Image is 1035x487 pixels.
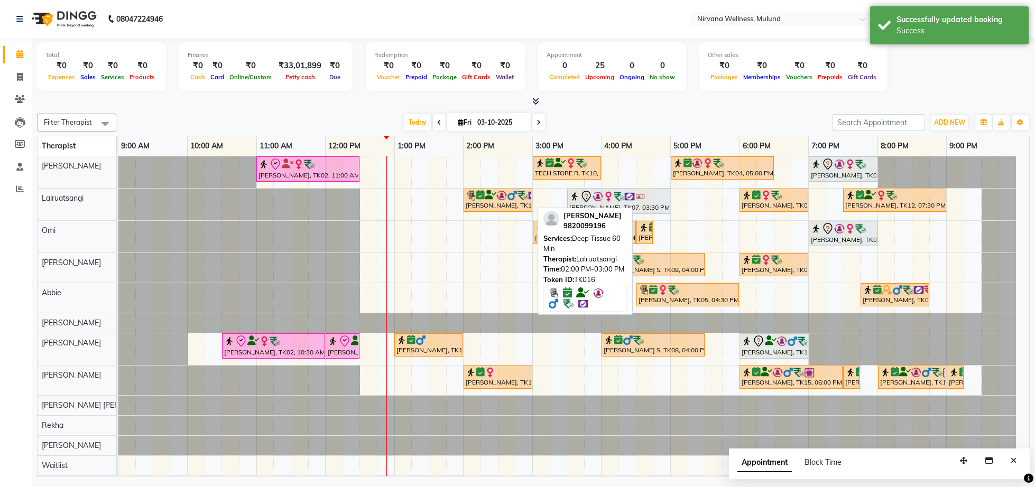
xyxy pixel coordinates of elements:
[257,138,295,154] a: 11:00 AM
[563,211,622,220] span: [PERSON_NAME]
[223,335,324,357] div: [PERSON_NAME], TK02, 10:30 AM-12:00 PM, Deep Tissue 90 Min
[42,161,101,171] span: [PERSON_NAME]
[897,25,1021,36] div: Success
[671,138,704,154] a: 5:00 PM
[493,73,516,81] span: Wallet
[543,275,574,284] span: Token ID:
[637,222,652,242] div: [PERSON_NAME], TK01, 04:30 PM-04:45 PM, Steam
[42,141,76,151] span: Therapist
[947,138,980,154] a: 9:00 PM
[563,221,622,231] div: 9820099196
[404,114,431,130] span: Today
[327,335,358,357] div: [PERSON_NAME], TK02, 12:00 PM-12:30 PM, Foot Reflexology 30 Min
[208,60,227,72] div: ₹0
[78,60,98,72] div: ₹0
[118,138,152,154] a: 9:00 AM
[602,138,635,154] a: 4:00 PM
[227,73,274,81] span: Online/Custom
[878,138,911,154] a: 8:00 PM
[374,51,516,60] div: Redemption
[465,190,531,210] div: [PERSON_NAME], TK16, 02:00 PM-03:00 PM, Deep Tissue 60 Min
[815,60,845,72] div: ₹0
[455,118,474,126] span: Fri
[741,335,807,357] div: [PERSON_NAME], TK17, 06:00 PM-07:00 PM, Swedish Wintergreen Oil 60 Min
[603,255,704,275] div: [PERSON_NAME] S, TK08, 04:00 PM-05:30 PM, Swedish 90 Min
[42,226,56,235] span: Omi
[42,258,101,267] span: [PERSON_NAME]
[809,138,842,154] a: 7:00 PM
[464,138,497,154] a: 2:00 PM
[45,51,158,60] div: Total
[403,60,430,72] div: ₹0
[568,190,669,212] div: [PERSON_NAME], TK07, 03:30 PM-05:00 PM, Swedish 90 Min
[533,138,566,154] a: 3:00 PM
[547,60,583,72] div: 0
[127,60,158,72] div: ₹0
[188,60,208,72] div: ₹0
[543,265,561,273] span: Time:
[617,60,647,72] div: 0
[42,420,63,430] span: Rekha
[583,60,617,72] div: 25
[805,457,842,467] span: Block Time
[741,190,807,210] div: [PERSON_NAME], TK03, 06:00 PM-07:00 PM, Swedish 60 Min
[42,288,61,297] span: Abbie
[44,118,92,126] span: Filter Therapist
[543,234,621,253] span: Deep Tissue 60 Min
[474,115,527,130] input: 2025-10-03
[862,285,928,305] div: [PERSON_NAME], TK09, 07:45 PM-08:45 PM, Massage 60 Min
[42,193,84,203] span: Lalruatsangi
[326,60,344,72] div: ₹0
[227,60,274,72] div: ₹0
[493,60,516,72] div: ₹0
[116,4,163,34] b: 08047224946
[543,275,627,285] div: TK016
[543,255,576,263] span: Therapist:
[810,158,876,180] div: [PERSON_NAME], TK06, 07:00 PM-08:00 PM, Swedish 60 Min
[833,114,925,130] input: Search Appointment
[257,158,358,180] div: [PERSON_NAME], TK02, 11:00 AM-12:30 PM, Balinese Massage 90 Min
[741,255,807,275] div: [PERSON_NAME], TK03, 06:00 PM-07:00 PM, Swedish 60 Min
[534,158,600,178] div: TECH STORE R, TK10, 03:00 PM-04:00 PM, Deep Tissue 60 Min
[42,400,162,410] span: [PERSON_NAME] [PERSON_NAME]
[459,60,493,72] div: ₹0
[547,73,583,81] span: Completed
[931,115,968,130] button: ADD NEW
[188,73,208,81] span: Cash
[741,73,783,81] span: Memberships
[844,190,945,210] div: [PERSON_NAME], TK12, 07:30 PM-09:00 PM, Swedish 90 Min
[42,441,101,450] span: [PERSON_NAME]
[543,264,627,275] div: 02:00 PM-03:00 PM
[647,73,678,81] span: No show
[374,73,403,81] span: Voucher
[45,60,78,72] div: ₹0
[603,335,704,355] div: [PERSON_NAME] S, TK08, 04:00 PM-05:30 PM, Swedish 90 Min
[617,73,647,81] span: Ongoing
[42,338,101,348] span: [PERSON_NAME]
[708,60,741,72] div: ₹0
[42,461,68,470] span: Waitlist
[543,254,627,265] div: Lalruatsangi
[188,138,226,154] a: 10:00 AM
[810,222,876,245] div: [PERSON_NAME], TK06, 07:00 PM-08:00 PM, Swedish 60 Min
[1006,453,1021,469] button: Close
[783,73,815,81] span: Vouchers
[395,138,428,154] a: 1:00 PM
[879,367,945,387] div: [PERSON_NAME], TK14, 08:00 PM-09:00 PM, Swedish 60 Min
[45,73,78,81] span: Expenses
[815,73,845,81] span: Prepaids
[708,73,741,81] span: Packages
[637,285,738,305] div: [PERSON_NAME], TK05, 04:30 PM-06:00 PM, Swedish 90 Min
[672,158,773,178] div: [PERSON_NAME], TK04, 05:00 PM-06:30 PM, Deep Tissue 90 Min
[543,211,559,227] img: profile
[27,4,99,34] img: logo
[708,51,879,60] div: Other sales
[583,73,617,81] span: Upcoming
[647,60,678,72] div: 0
[845,73,879,81] span: Gift Cards
[403,73,430,81] span: Prepaid
[430,73,459,81] span: Package
[326,138,363,154] a: 12:00 PM
[98,73,127,81] span: Services
[845,60,879,72] div: ₹0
